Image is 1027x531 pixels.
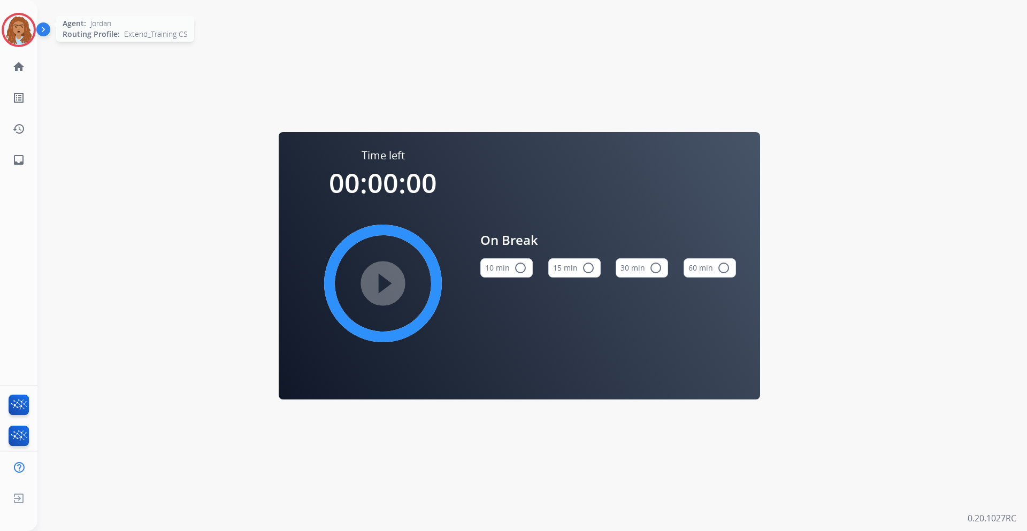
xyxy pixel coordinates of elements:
span: 00:00:00 [329,165,437,201]
button: 10 min [480,258,533,278]
button: 30 min [616,258,668,278]
mat-icon: radio_button_unchecked [717,261,730,274]
mat-icon: radio_button_unchecked [514,261,527,274]
mat-icon: history [12,122,25,135]
p: 0.20.1027RC [968,512,1016,525]
mat-icon: radio_button_unchecked [649,261,662,274]
mat-icon: inbox [12,153,25,166]
span: Time left [362,148,405,163]
img: avatar [4,15,34,45]
mat-icon: list_alt [12,91,25,104]
span: Routing Profile: [63,29,120,40]
mat-icon: radio_button_unchecked [582,261,595,274]
span: Agent: [63,18,86,29]
span: Extend_Training CS [124,29,188,40]
button: 60 min [684,258,736,278]
mat-icon: home [12,60,25,73]
span: Jordan [90,18,111,29]
span: On Break [480,230,736,250]
button: 15 min [548,258,601,278]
